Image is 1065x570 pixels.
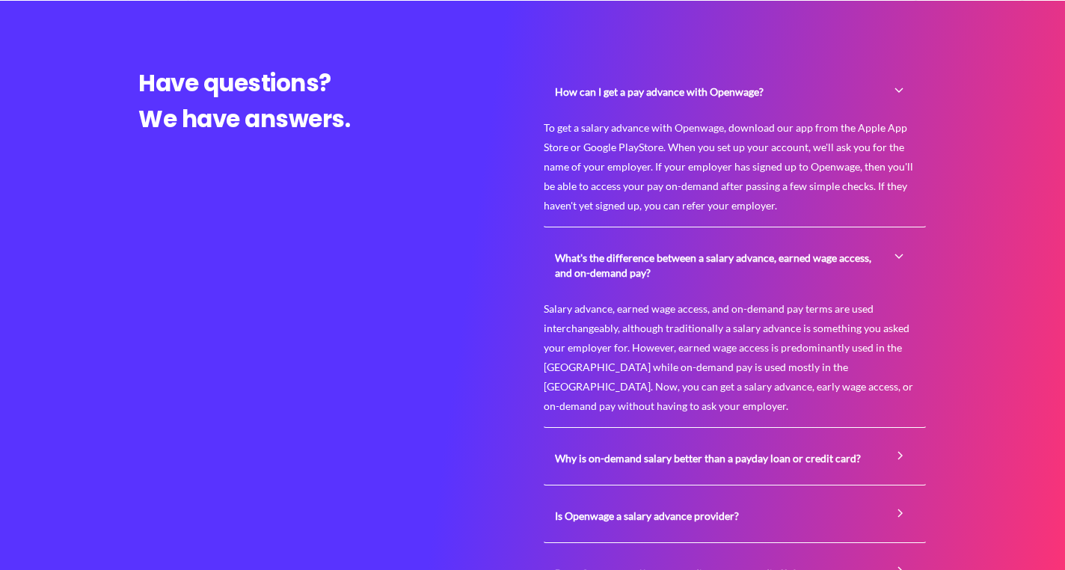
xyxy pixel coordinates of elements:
[555,440,915,477] a: Why is on-demand salary better than a payday loan or credit card?
[544,118,926,227] div: To get a salary advance with Openwage, download our app from the Apple App Store or Google PlaySt...
[544,299,926,427] div: Salary advance, earned wage access, and on-demand pay terms are used interchangeably, although tr...
[138,65,522,137] h2: Have questions? We have answers.
[555,239,915,292] a: What's the difference between a salary advance, earned wage access, and on-demand pay?
[555,73,915,111] a: How can I get a pay advance with Openwage?
[555,497,915,535] a: Is Openwage a salary advance provider?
